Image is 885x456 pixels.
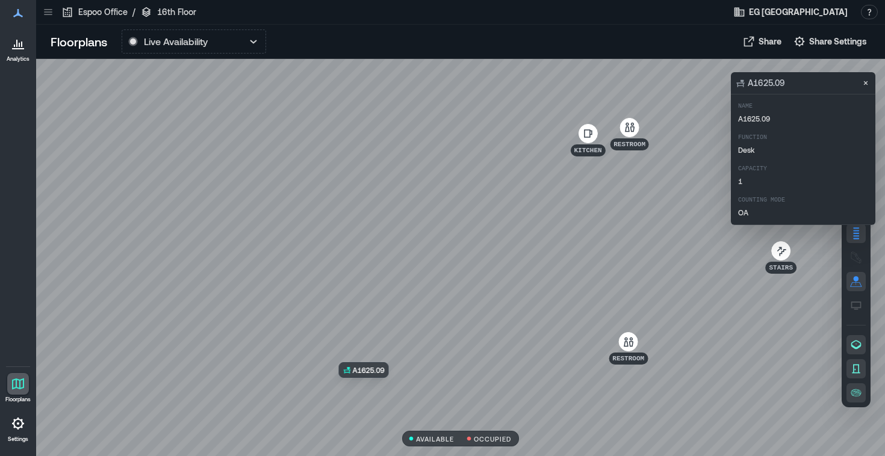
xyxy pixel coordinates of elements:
[769,263,793,273] p: Stairs
[51,33,107,50] p: Floorplans
[78,6,128,18] p: Espoo Office
[5,396,31,403] p: Floorplans
[739,32,785,51] button: Share
[132,6,135,18] p: /
[790,32,871,51] button: Share Settings
[574,146,601,155] p: Kitchen
[122,29,266,54] button: Live Availability
[2,369,34,407] a: Floorplans
[759,35,781,48] span: Share
[474,436,512,442] p: OCCUPIED
[749,6,848,18] span: EG [GEOGRAPHIC_DATA]
[4,409,33,446] a: Settings
[7,55,29,63] p: Analytics
[748,77,785,89] p: A1625.09
[730,2,851,22] button: EG [GEOGRAPHIC_DATA]
[157,6,196,18] p: 16th Floor
[809,35,867,48] span: Share Settings
[416,436,455,442] p: AVAILABLE
[613,140,645,149] p: Restroom
[144,34,208,49] p: Live Availability
[612,354,644,363] p: Restroom
[3,29,33,66] a: Analytics
[859,76,873,90] button: Close
[8,436,28,443] p: Settings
